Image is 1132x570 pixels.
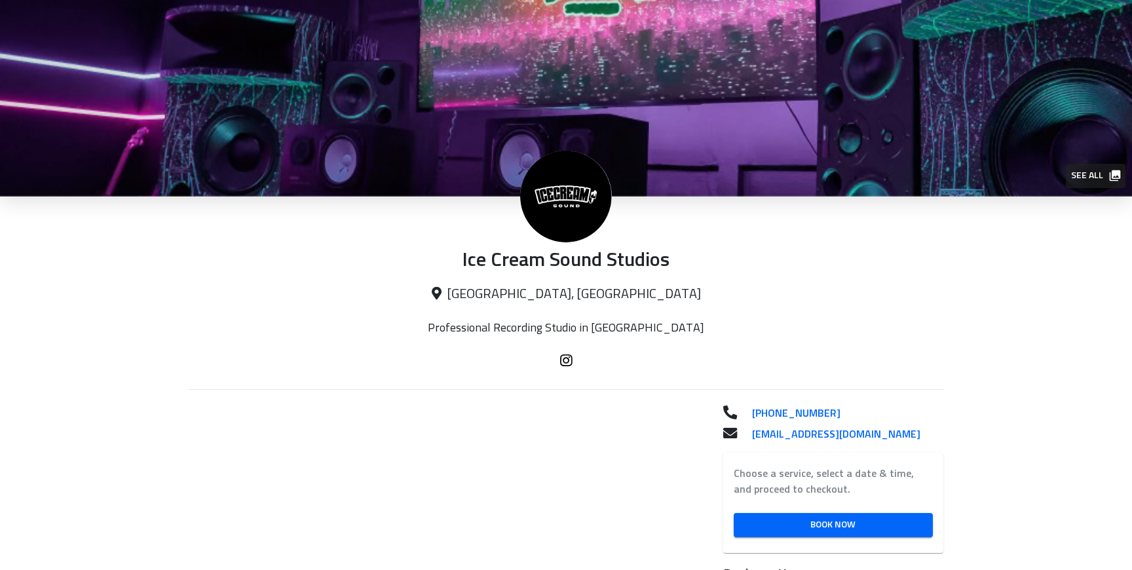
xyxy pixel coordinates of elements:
[744,517,922,533] span: Book Now
[377,321,755,335] p: Professional Recording Studio in [GEOGRAPHIC_DATA]
[742,427,943,442] a: [EMAIL_ADDRESS][DOMAIN_NAME]
[734,513,933,537] a: Book Now
[734,466,933,497] label: Choose a service, select a date & time, and proceed to checkout.
[189,286,943,303] p: [GEOGRAPHIC_DATA], [GEOGRAPHIC_DATA]
[520,151,612,242] img: Ice Cream Sound Studios
[742,406,943,421] a: [PHONE_NUMBER]
[1071,168,1119,184] span: See all
[189,249,943,273] p: Ice Cream Sound Studios
[1066,164,1125,188] button: See all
